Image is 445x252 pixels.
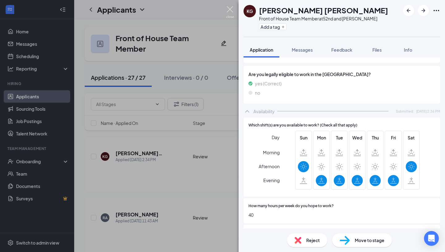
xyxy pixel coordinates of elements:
h1: [PERSON_NAME] [PERSON_NAME] [259,5,388,15]
div: KG [247,8,253,14]
span: Mon [316,134,327,141]
span: Tue [334,134,345,141]
svg: ArrowRight [420,7,427,14]
span: [DATE] 2:36 PM [416,109,440,114]
button: ArrowRight [418,5,429,16]
span: Messages [292,47,313,53]
span: Info [404,47,412,53]
span: Evening [263,175,280,186]
div: Open Intercom Messenger [424,231,439,246]
span: 40 [248,211,435,218]
button: PlusAdd a tag [259,23,286,30]
span: no [255,89,260,96]
svg: ChevronUp [244,108,251,115]
span: Sun [298,134,309,141]
span: Are you legally eligible to work in the [GEOGRAPHIC_DATA]? [248,71,435,78]
span: Files [372,47,382,53]
span: Afternoon [259,161,280,172]
button: ArrowLeftNew [403,5,414,16]
span: Submitted: [396,109,414,114]
span: yes (Correct) [255,80,282,87]
svg: ArrowLeftNew [405,7,412,14]
span: Application [250,47,273,53]
div: Availability [253,108,275,114]
span: Morning [263,147,280,158]
span: Day [272,134,280,141]
span: How many hours per week do you hope to work? [248,203,334,209]
span: Sat [406,134,417,141]
div: Front of House Team Member at 52nd and [PERSON_NAME] [259,15,388,22]
span: Feedback [331,47,352,53]
span: Reject [306,237,320,244]
svg: Ellipses [433,7,440,14]
span: Fri [388,134,399,141]
span: Thu [370,134,381,141]
span: Move to stage [355,237,384,244]
svg: Plus [281,25,285,29]
span: Which shift(s) are you available to work? (Check all that apply) [248,122,357,128]
span: Wed [352,134,363,141]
